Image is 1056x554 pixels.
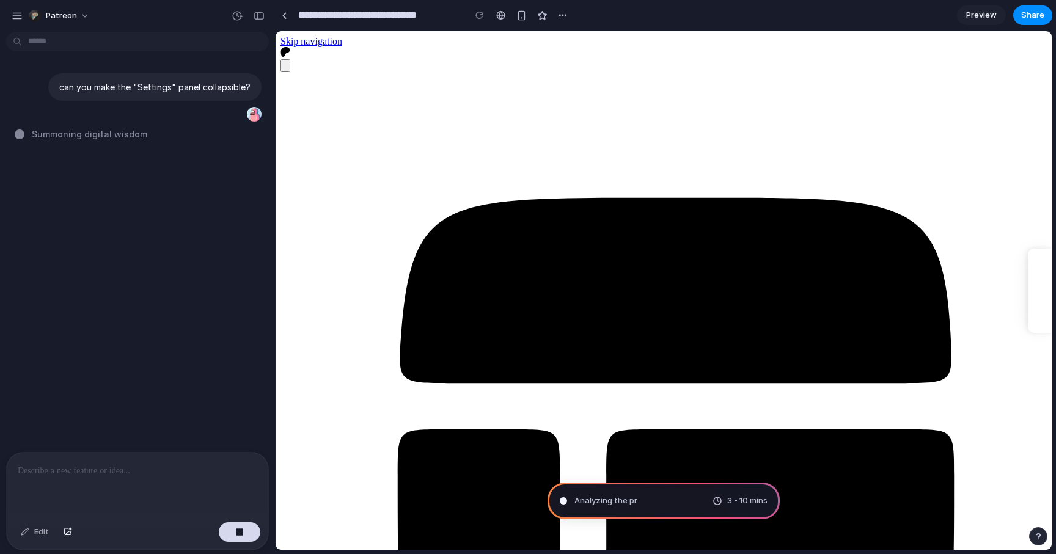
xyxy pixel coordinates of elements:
[1013,5,1052,25] button: Share
[752,217,778,302] iframe: Marker.io feedback button
[1021,9,1044,21] span: Share
[5,16,771,28] a: Go to home page
[966,9,997,21] span: Preview
[24,6,96,26] button: Patreon
[574,495,637,507] span: Analyzing the pr
[32,128,147,140] span: Summoning digital wisdom
[727,495,768,507] span: 3 - 10 mins
[957,5,1006,25] a: Preview
[5,5,67,15] a: Skip navigation
[59,81,251,93] p: can you make the "Settings" panel collapsible?
[46,10,77,22] span: Patreon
